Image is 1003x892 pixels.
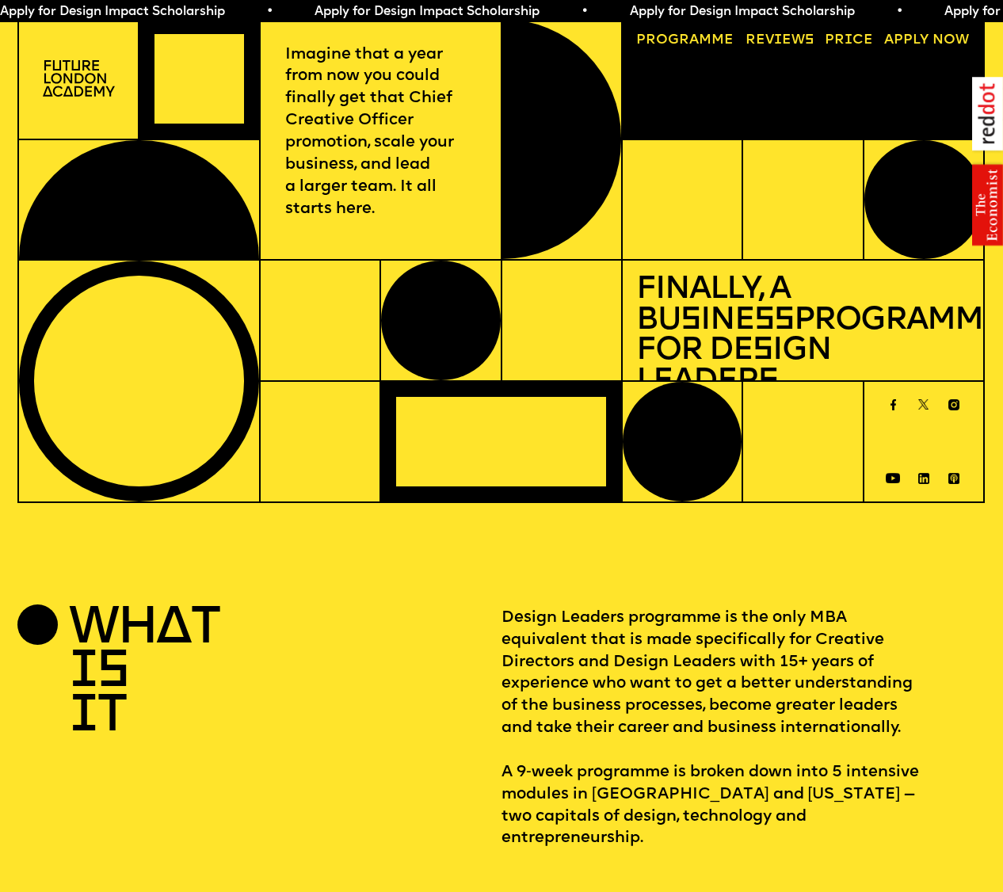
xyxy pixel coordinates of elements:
a: Price [818,26,880,54]
span: • [581,6,588,18]
span: s [681,305,700,337]
span: ss [754,305,794,337]
p: Imagine that a year from now you could finally get that Chief Creative Officer promotion, scale y... [285,44,475,221]
span: • [266,6,273,18]
a: Apply now [878,26,977,54]
span: s [758,366,778,398]
a: Reviews [738,26,821,54]
h1: Finally, a Bu ine Programme for De ign Leader [636,275,969,397]
a: Programme [630,26,742,54]
span: • [896,6,903,18]
h2: WHAT IS IT [69,608,149,739]
span: A [884,33,894,47]
span: s [753,335,772,367]
span: a [689,33,699,47]
p: Design Leaders programme is the only MBA equivalent that is made specifically for Creative Direct... [501,608,986,850]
